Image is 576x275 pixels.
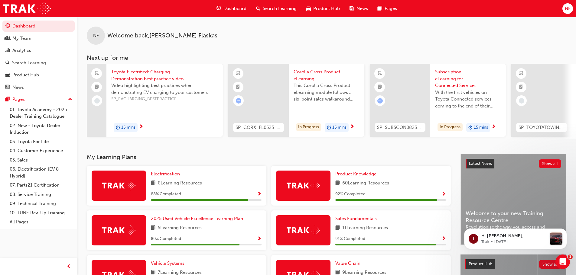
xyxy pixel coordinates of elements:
span: book-icon [335,180,340,187]
span: learningRecordVerb_NONE-icon [94,98,100,104]
a: guage-iconDashboard [212,2,251,15]
span: chart-icon [5,48,10,53]
span: Video highlighting best practices when demonstrating EV charging to your customers. [111,82,218,96]
a: pages-iconPages [373,2,402,15]
span: guage-icon [5,24,10,29]
a: 07. Parts21 Certification [7,181,75,190]
span: 1 [568,254,573,259]
a: Search Learning [2,57,75,69]
div: Search Learning [12,59,46,66]
a: search-iconSearch Learning [251,2,301,15]
span: search-icon [256,5,260,12]
a: Latest NewsShow all [466,159,561,168]
span: Corolla Cross Product eLearning [294,69,360,82]
button: Show Progress [257,235,262,243]
a: Dashboard [2,21,75,32]
span: Show Progress [257,192,262,197]
span: duration-icon [116,124,120,132]
span: Product Knowledge [335,171,376,177]
div: In Progress [438,123,463,131]
img: Trak [287,225,320,235]
a: 09. Technical Training [7,199,75,208]
span: booktick-icon [378,83,382,91]
a: 01. Toyota Academy - 2025 Dealer Training Catalogue [7,105,75,121]
a: Value Chain [335,260,363,267]
a: Product HubShow all [465,259,561,269]
img: Trak [102,181,135,190]
span: Show Progress [257,236,262,242]
span: Latest News [469,161,492,166]
a: SP_SUBSCON0823_ELSubscription eLearning for Connected ServicesWith the first vehicles on Toyota C... [370,64,506,137]
button: NF [562,3,573,14]
a: Electrification [151,171,182,177]
div: Product Hub [12,72,39,78]
span: news-icon [350,5,354,12]
span: news-icon [5,85,10,90]
span: next-icon [350,124,354,130]
a: Toyota Electrified: Charging Demonstration best practice videoVideo highlighting best practices w... [87,64,223,137]
h3: Next up for me [77,54,576,61]
span: With the first vehicles on Toyota Connected services coming to the end of their complimentary per... [435,89,501,110]
button: Pages [2,94,75,105]
span: duration-icon [327,124,331,132]
span: SP_SUBSCON0823_EL [377,124,423,131]
span: learningResourceType_ELEARNING-icon [236,70,240,78]
span: 5 Learning Resources [158,224,202,232]
span: 15 mins [474,124,488,131]
span: Product Hub [469,261,492,267]
span: car-icon [5,72,10,78]
a: Trak [3,2,51,15]
iframe: Intercom live chat [555,254,570,269]
span: SP_TOYOTATOWING_0424 [519,124,565,131]
span: Dashboard [223,5,246,12]
span: Subscription eLearning for Connected Services [435,69,501,89]
span: duration-icon [468,124,473,132]
a: 05. Sales [7,155,75,165]
span: laptop-icon [95,70,99,78]
button: Show Progress [441,235,446,243]
span: Search Learning [263,5,297,12]
span: guage-icon [216,5,221,12]
span: Value Chain [335,261,360,266]
span: learningRecordVerb_ATTEMPT-icon [377,98,383,104]
a: 2025 Used Vehicle Excellence Learning Plan [151,215,246,222]
div: My Team [12,35,31,42]
span: learningRecordVerb_NONE-icon [519,98,524,104]
span: 60 Learning Resources [342,180,389,187]
a: Latest NewsShow allWelcome to your new Training Resource CentreRevolutionise the way you access a... [460,154,566,245]
span: booktick-icon [95,83,99,91]
span: 88 % Completed [151,191,181,198]
a: Product Knowledge [335,171,379,177]
span: Sales Fundamentals [335,216,377,221]
span: learningResourceType_ELEARNING-icon [378,70,382,78]
a: Analytics [2,45,75,56]
a: 10. TUNE Rev-Up Training [7,208,75,218]
button: Show all [539,260,562,269]
button: Show all [539,159,561,168]
span: This Corolla Cross Product eLearning module follows a six-point sales walkaround format, designed... [294,82,360,103]
span: Toyota Electrified: Charging Demonstration best practice video [111,69,218,82]
span: car-icon [306,5,311,12]
a: All Pages [7,217,75,227]
span: 8 Learning Resources [158,180,202,187]
div: Analytics [12,47,31,54]
span: News [356,5,368,12]
a: News [2,82,75,93]
span: 80 % Completed [151,235,181,242]
a: Vehicle Systems [151,260,187,267]
span: Welcome to your new Training Resource Centre [466,210,561,224]
span: SP_CORX_FL0525_EL [236,124,281,131]
a: 06. Electrification (EV & Hybrid) [7,165,75,181]
img: Trak [287,181,320,190]
span: Pages [385,5,397,12]
button: Show Progress [257,190,262,198]
span: book-icon [151,224,155,232]
span: up-icon [68,96,72,104]
span: booktick-icon [519,83,523,91]
span: Welcome back , [PERSON_NAME] Flaskas [107,32,217,39]
button: DashboardMy TeamAnalyticsSearch LearningProduct HubNews [2,19,75,94]
span: book-icon [151,180,155,187]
